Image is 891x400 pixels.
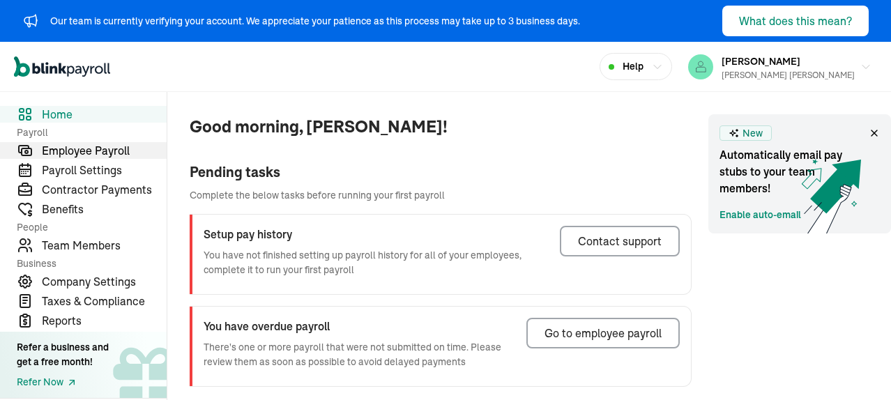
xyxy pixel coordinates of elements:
[204,226,549,243] h3: Setup pay history
[17,340,109,369] div: Refer a business and get a free month!
[683,49,877,84] button: [PERSON_NAME][PERSON_NAME] [PERSON_NAME]
[17,256,158,270] span: Business
[42,106,167,123] span: Home
[204,340,515,369] p: There's one or more payroll that were not submitted on time. Please review them as soon as possib...
[42,273,167,290] span: Company Settings
[190,188,692,203] span: Complete the below tasks before running your first payroll
[560,226,680,256] button: Contact support
[821,333,891,400] div: Chat Widget
[17,125,158,139] span: Payroll
[204,248,549,277] p: You have not finished setting up payroll history for all of your employees, complete it to run yo...
[50,14,580,29] div: Our team is currently verifying your account. We appreciate your patience as this process may tak...
[14,47,110,87] nav: Global
[17,220,158,234] span: People
[722,6,869,36] button: What does this mean?
[739,13,852,29] div: What does this mean?
[600,53,672,80] button: Help
[42,237,167,254] span: Team Members
[190,114,692,139] span: Good morning, [PERSON_NAME]!
[42,201,167,217] span: Benefits
[526,318,680,348] button: Go to employee payroll
[722,55,800,68] span: [PERSON_NAME]
[42,181,167,198] span: Contractor Payments
[719,146,859,197] span: Automatically email pay stubs to your team members!
[623,59,643,74] span: Help
[190,162,692,183] div: Pending tasks
[719,208,801,222] a: Enable auto-email
[42,293,167,309] span: Taxes & Compliance
[544,325,662,341] div: Go to employee payroll
[578,233,662,249] div: Contact support
[17,375,109,390] a: Refer Now
[42,312,167,329] span: Reports
[42,142,167,159] span: Employee Payroll
[204,318,515,334] h3: You have overdue payroll
[742,126,763,141] span: New
[722,69,855,82] div: [PERSON_NAME] [PERSON_NAME]
[821,333,891,400] iframe: To enrich screen reader interactions, please activate Accessibility in Grammarly extension settings
[42,162,167,178] span: Payroll Settings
